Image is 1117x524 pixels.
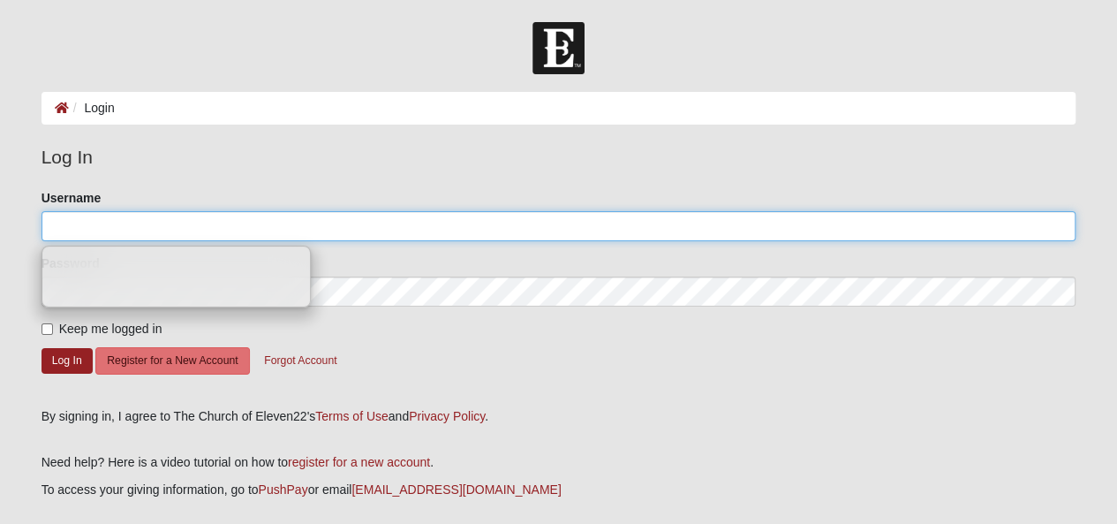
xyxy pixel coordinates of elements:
legend: Log In [42,143,1076,171]
a: register for a new account [288,455,430,469]
label: Username [42,189,102,207]
button: Register for a New Account [95,347,249,375]
li: Login [69,99,115,118]
p: To access your giving information, go to or email [42,481,1076,499]
a: Privacy Policy [409,409,485,423]
button: Forgot Account [253,347,348,375]
button: Log In [42,348,93,374]
span: Keep me logged in [59,322,162,336]
p: Need help? Here is a video tutorial on how to . [42,453,1076,472]
img: Church of Eleven22 Logo [532,22,585,74]
a: Terms of Use [315,409,388,423]
a: PushPay [259,482,308,497]
a: [EMAIL_ADDRESS][DOMAIN_NAME] [351,482,561,497]
div: By signing in, I agree to The Church of Eleven22's and . [42,407,1076,426]
input: Keep me logged in [42,323,53,335]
